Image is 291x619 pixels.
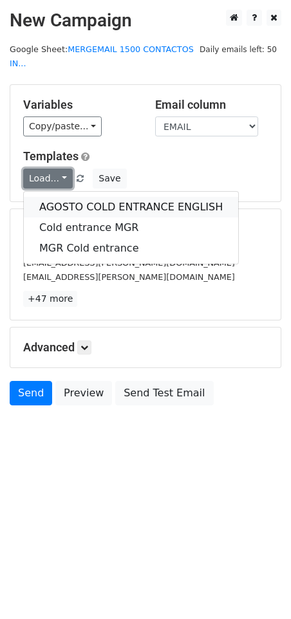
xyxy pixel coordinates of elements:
a: Preview [55,381,112,405]
a: Load... [23,169,73,189]
a: AGOSTO COLD ENTRANCE ENGLISH [24,197,238,217]
a: Templates [23,149,79,163]
a: +47 more [23,291,77,307]
div: Widget de chat [227,557,291,619]
a: Cold entrance MGR [24,217,238,238]
iframe: Chat Widget [227,557,291,619]
h2: New Campaign [10,10,281,32]
button: Save [93,169,126,189]
a: Send [10,381,52,405]
span: Daily emails left: 50 [195,42,281,57]
h5: Advanced [23,340,268,355]
a: Send Test Email [115,381,213,405]
a: Daily emails left: 50 [195,44,281,54]
h5: Email column [155,98,268,112]
h5: Variables [23,98,136,112]
a: MERGEMAIL 1500 CONTACTOS IN... [10,44,194,69]
small: Google Sheet: [10,44,194,69]
a: Copy/paste... [23,116,102,136]
small: [EMAIL_ADDRESS][PERSON_NAME][DOMAIN_NAME] [23,272,235,282]
a: MGR Cold entrance [24,238,238,259]
small: [EMAIL_ADDRESS][PERSON_NAME][DOMAIN_NAME] [23,258,235,268]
